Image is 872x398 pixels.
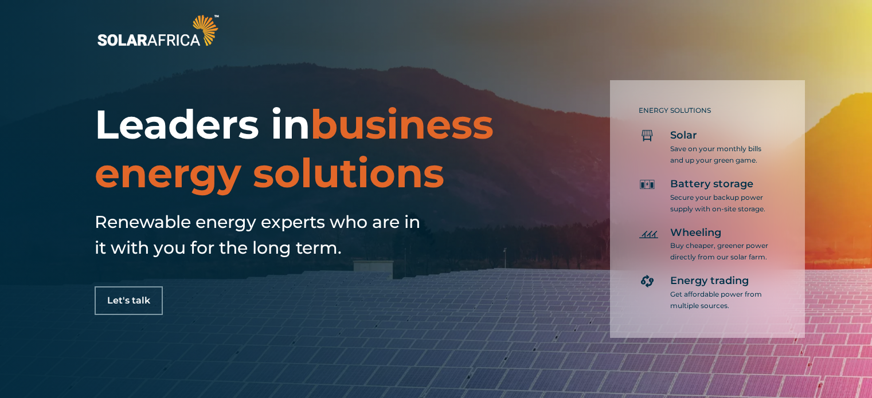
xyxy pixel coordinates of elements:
p: Buy cheaper, greener power directly from our solar farm. [670,240,771,263]
a: Let's talk [95,286,163,315]
h1: Leaders in [95,100,511,198]
span: Wheeling [670,226,721,240]
span: Solar [670,129,697,143]
h5: ENERGY SOLUTIONS [639,107,771,115]
span: Energy trading [670,274,749,288]
h5: Renewable energy experts who are in it with you for the long term. [95,209,427,261]
span: business energy solutions [95,100,494,198]
span: Let's talk [107,296,150,305]
p: Secure your backup power supply with on-site storage. [670,192,771,215]
p: Get affordable power from multiple sources. [670,289,771,312]
span: Battery storage [670,178,753,191]
p: Save on your monthly bills and up your green game. [670,143,771,166]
